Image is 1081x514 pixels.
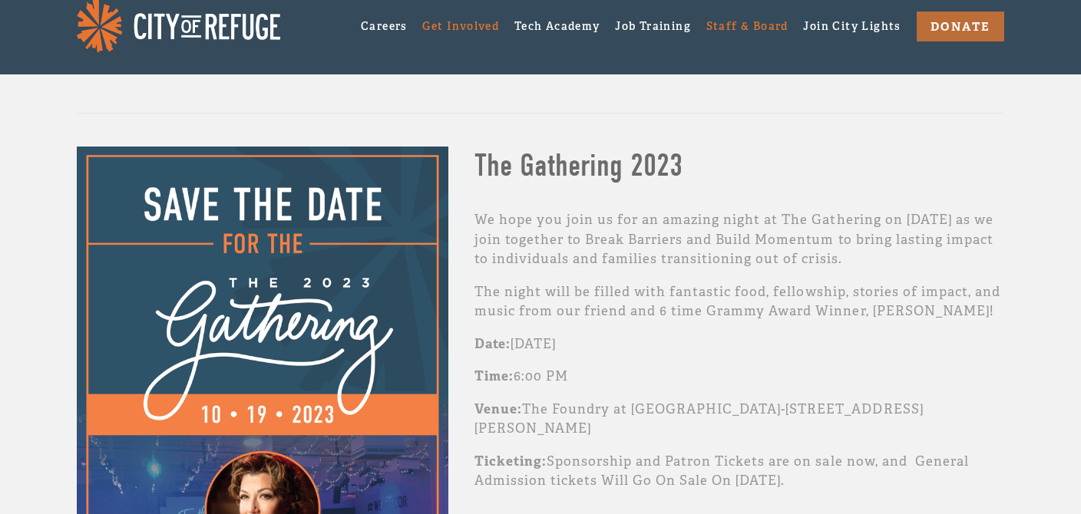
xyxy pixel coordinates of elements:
[917,12,1004,41] a: DONATE
[474,400,1004,439] p: The Foundry at [GEOGRAPHIC_DATA]-[STREET_ADDRESS][PERSON_NAME]
[474,335,511,352] strong: Date:
[615,14,691,38] a: Job Training
[474,334,1004,354] p: [DATE]
[474,147,1004,184] h2: The Gathering 2023
[361,14,408,38] a: Careers
[474,452,1004,491] p: Sponsorship and Patron Tickets are on sale now, and General Admission tickets Will Go On Sale On ...
[474,453,547,470] strong: Ticketing:
[474,367,1004,387] p: 6:00 PM
[474,282,1004,321] p: The night will be filled with fantastic food, fellowship, stories of impact, and music from our f...
[803,14,901,38] a: Join City Lights
[474,400,522,417] strong: Venue:
[474,210,1004,269] p: We hope you join us for an amazing night at The Gathering on [DATE] as we join together to Break ...
[474,367,514,384] strong: Time:
[706,14,788,38] a: Staff & Board
[514,14,600,38] a: Tech Academy
[422,19,499,33] a: Get Involved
